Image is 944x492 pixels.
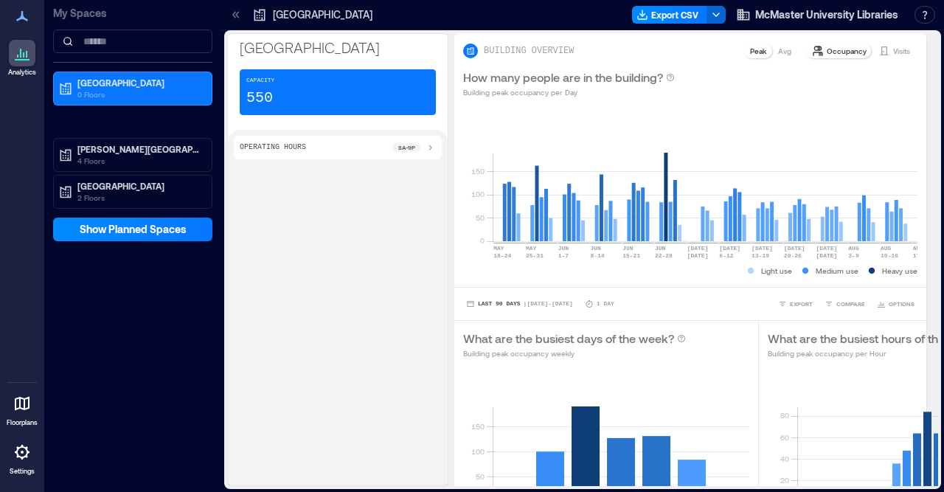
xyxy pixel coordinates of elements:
p: Building peak occupancy weekly [463,347,686,359]
button: EXPORT [775,297,816,311]
p: Floorplans [7,418,38,427]
tspan: 60 [780,433,789,442]
p: Operating Hours [240,142,306,153]
tspan: 50 [476,213,485,222]
span: COMPARE [836,299,865,308]
tspan: 80 [780,411,789,420]
text: AUG [881,245,892,252]
text: JUN [622,245,634,252]
p: Settings [10,467,35,476]
a: Settings [4,434,40,480]
p: Avg [778,45,791,57]
button: OPTIONS [874,297,917,311]
tspan: 50 [476,472,485,481]
p: 1 Day [597,299,614,308]
text: JUN [655,245,666,252]
text: 25-31 [526,252,544,259]
p: Peak [750,45,766,57]
text: [DATE] [816,252,838,259]
text: [DATE] [687,252,709,259]
text: AUG [913,245,924,252]
p: 550 [246,88,273,108]
text: AUG [848,245,859,252]
span: EXPORT [790,299,813,308]
text: 20-26 [784,252,802,259]
tspan: 0 [480,236,485,245]
p: [GEOGRAPHIC_DATA] [77,77,201,89]
p: 8a - 9p [398,143,415,152]
a: Floorplans [2,386,42,432]
p: Capacity [246,76,274,85]
text: 17-23 [913,252,931,259]
p: Analytics [8,68,36,77]
text: [DATE] [816,245,838,252]
text: 22-28 [655,252,673,259]
text: JUN [558,245,569,252]
tspan: 100 [471,447,485,456]
p: [GEOGRAPHIC_DATA] [273,7,372,22]
text: 10-16 [881,252,898,259]
tspan: 100 [471,190,485,198]
button: Last 90 Days |[DATE]-[DATE] [463,297,576,311]
text: [DATE] [687,245,709,252]
p: 2 Floors [77,192,201,204]
p: Building peak occupancy per Day [463,86,675,98]
p: [GEOGRAPHIC_DATA] [240,37,436,58]
text: MAY [526,245,537,252]
text: 15-21 [622,252,640,259]
p: What are the busiest days of the week? [463,330,674,347]
text: MAY [493,245,504,252]
p: My Spaces [53,6,212,21]
text: 13-19 [752,252,769,259]
p: Visits [893,45,910,57]
p: How many people are in the building? [463,69,663,86]
p: [GEOGRAPHIC_DATA] [77,180,201,192]
p: BUILDING OVERVIEW [484,45,574,57]
p: [PERSON_NAME][GEOGRAPHIC_DATA] [77,143,201,155]
text: 1-7 [558,252,569,259]
text: 8-14 [590,252,604,259]
span: McMaster University Libraries [755,7,898,22]
text: [DATE] [784,245,805,252]
button: COMPARE [822,297,868,311]
text: [DATE] [752,245,773,252]
text: JUN [590,245,601,252]
p: Medium use [816,265,858,277]
tspan: 150 [471,167,485,176]
button: Export CSV [632,6,707,24]
p: Light use [761,265,792,277]
p: 4 Floors [77,155,201,167]
p: Heavy use [882,265,917,277]
a: Analytics [4,35,41,81]
text: 3-9 [848,252,859,259]
span: Show Planned Spaces [80,222,187,237]
p: 0 Floors [77,89,201,100]
span: OPTIONS [889,299,914,308]
text: 6-12 [719,252,733,259]
tspan: 20 [780,476,789,485]
button: Show Planned Spaces [53,218,212,241]
text: 18-24 [493,252,511,259]
text: [DATE] [719,245,740,252]
tspan: 150 [471,422,485,431]
p: Occupancy [827,45,867,57]
tspan: 40 [780,454,789,463]
button: McMaster University Libraries [732,3,903,27]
